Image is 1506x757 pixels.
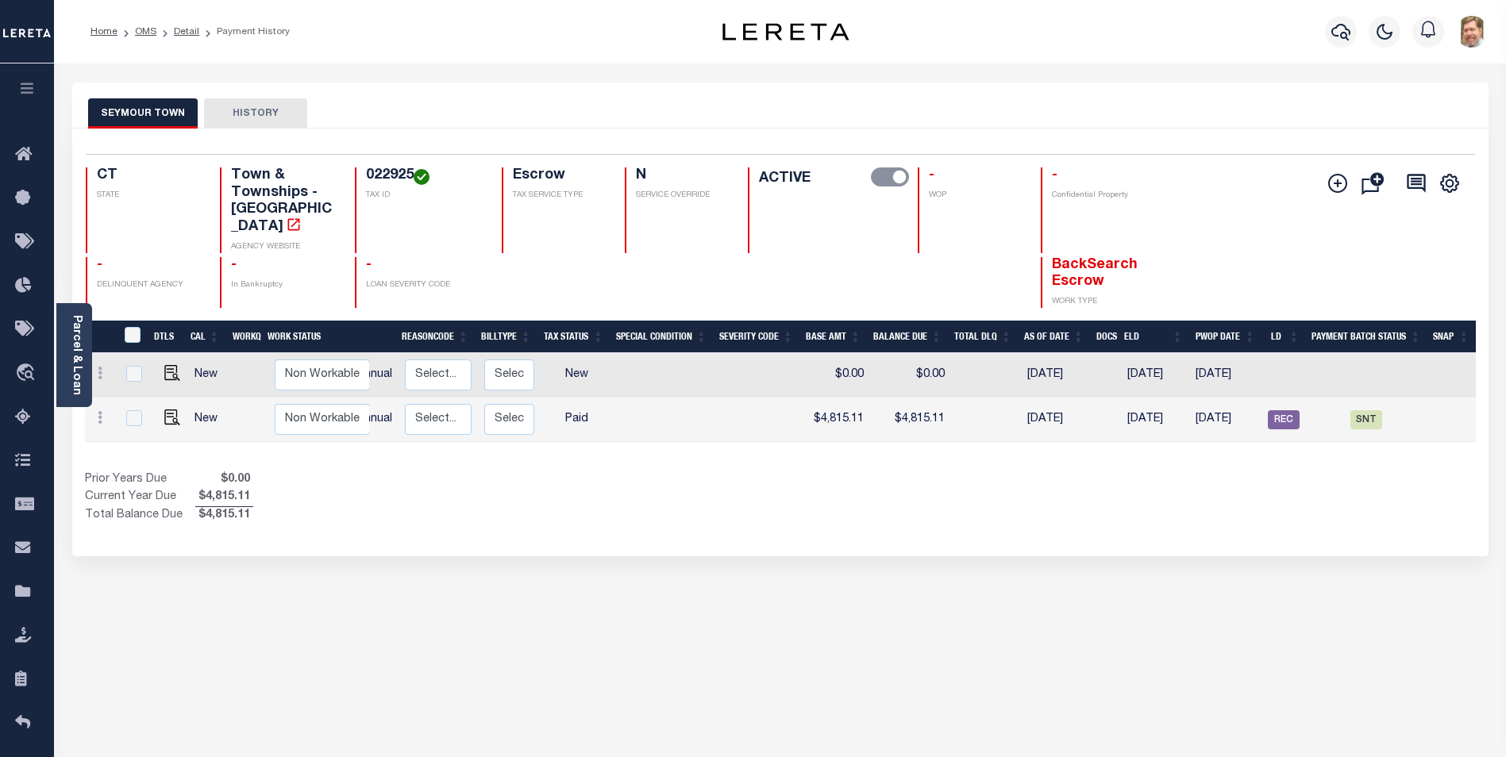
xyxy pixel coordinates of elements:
[759,167,811,190] label: ACTIVE
[513,167,606,185] h4: Escrow
[85,321,115,353] th: &nbsp;&nbsp;&nbsp;&nbsp;&nbsp;&nbsp;&nbsp;&nbsp;&nbsp;&nbsp;
[97,190,202,202] p: STATE
[1305,321,1427,353] th: Payment Batch Status: activate to sort column ascending
[1090,321,1118,353] th: Docs
[541,398,613,442] td: Paid
[867,321,948,353] th: Balance Due: activate to sort column ascending
[513,190,606,202] p: TAX SERVICE TYPE
[870,398,951,442] td: $4,815.11
[636,190,729,202] p: SERVICE OVERRIDE
[1189,321,1261,353] th: PWOP Date: activate to sort column ascending
[88,98,198,129] button: SEYMOUR TOWN
[1021,398,1093,442] td: [DATE]
[231,258,237,272] span: -
[722,23,849,40] img: logo-dark.svg
[803,353,870,398] td: $0.00
[97,258,102,272] span: -
[148,321,184,353] th: DTLS
[366,190,482,202] p: TAX ID
[1268,414,1300,425] a: REC
[541,353,613,398] td: New
[1350,414,1382,425] a: SNT
[231,167,336,236] h4: Town & Townships - [GEOGRAPHIC_DATA]
[803,398,870,442] td: $4,815.11
[537,321,610,353] th: Tax Status: activate to sort column ascending
[1427,321,1475,353] th: SNAP: activate to sort column ascending
[395,321,475,353] th: ReasonCode: activate to sort column ascending
[188,398,232,442] td: New
[1052,190,1157,202] p: Confidential Property
[610,321,713,353] th: Special Condition: activate to sort column ascending
[85,471,195,489] td: Prior Years Due
[85,507,195,525] td: Total Balance Due
[1052,168,1057,183] span: -
[636,167,729,185] h4: N
[870,353,951,398] td: $0.00
[1052,296,1157,308] p: WORK TYPE
[366,279,482,291] p: LOAN SEVERITY CODE
[195,489,253,506] span: $4,815.11
[174,27,199,37] a: Detail
[1189,353,1261,398] td: [DATE]
[231,241,336,253] p: AGENCY WEBSITE
[135,27,156,37] a: OMS
[1021,353,1093,398] td: [DATE]
[929,190,1022,202] p: WOP
[195,507,253,525] span: $4,815.11
[1018,321,1090,353] th: As of Date: activate to sort column ascending
[97,167,202,185] h4: CT
[231,279,336,291] p: In Bankruptcy
[1189,398,1261,442] td: [DATE]
[204,98,307,129] button: HISTORY
[97,279,202,291] p: DELINQUENT AGENCY
[199,25,290,39] li: Payment History
[1350,410,1382,429] span: SNT
[184,321,226,353] th: CAL: activate to sort column ascending
[1268,410,1300,429] span: REC
[1121,353,1189,398] td: [DATE]
[475,321,537,353] th: BillType: activate to sort column ascending
[1052,258,1138,290] span: BackSearch Escrow
[115,321,148,353] th: &nbsp;
[195,471,253,489] span: $0.00
[713,321,799,353] th: Severity Code: activate to sort column ascending
[366,258,372,272] span: -
[15,363,40,384] i: travel_explore
[1118,321,1189,353] th: ELD: activate to sort column ascending
[1121,398,1189,442] td: [DATE]
[799,321,867,353] th: Base Amt: activate to sort column ascending
[948,321,1018,353] th: Total DLQ: activate to sort column ascending
[188,353,232,398] td: New
[366,167,482,185] h4: 022925
[929,168,934,183] span: -
[71,315,82,395] a: Parcel & Loan
[91,27,117,37] a: Home
[261,321,369,353] th: Work Status
[1261,321,1306,353] th: LD: activate to sort column ascending
[85,489,195,506] td: Current Year Due
[226,321,261,353] th: WorkQ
